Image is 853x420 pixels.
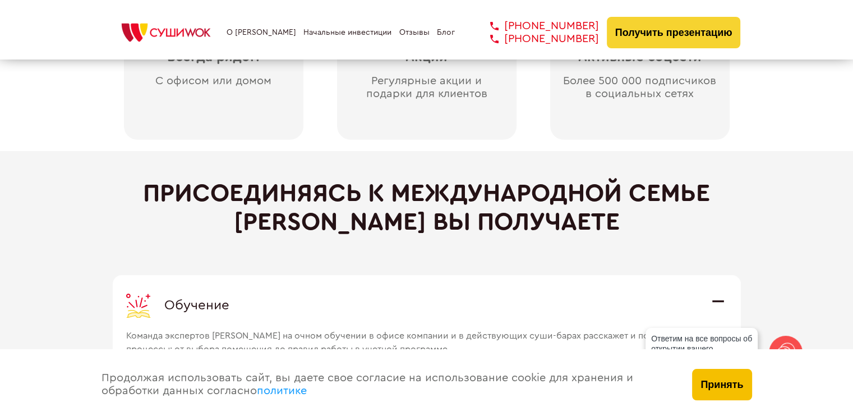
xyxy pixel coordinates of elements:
a: [PHONE_NUMBER] [473,20,599,33]
span: Обучение [164,299,229,312]
div: Регулярные акции и подарки для клиентов [348,75,505,101]
div: Ответим на все вопросы об открытии вашего [PERSON_NAME]! [645,328,758,369]
img: СУШИWOK [113,20,219,45]
a: Блог [437,28,455,37]
button: Принять [692,369,751,400]
div: Продолжая использовать сайт, вы даете свое согласие на использование cookie для хранения и обрабо... [90,349,681,420]
h2: Присоединяясь к международной семье [PERSON_NAME] вы получаете [113,179,741,236]
a: [PHONE_NUMBER] [473,33,599,45]
div: С офисом или домом [155,75,271,88]
a: Начальные инвестиции [303,28,391,37]
div: Более 500 000 подписчиков в социальных сетях [561,75,718,101]
a: политике [257,385,307,396]
a: О [PERSON_NAME] [227,28,296,37]
button: Получить презентацию [607,17,741,48]
a: Отзывы [399,28,430,37]
span: Команда экспертов [PERSON_NAME] на очном обучении в офисе компании и в действующих суши-барах рас... [126,318,697,356]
